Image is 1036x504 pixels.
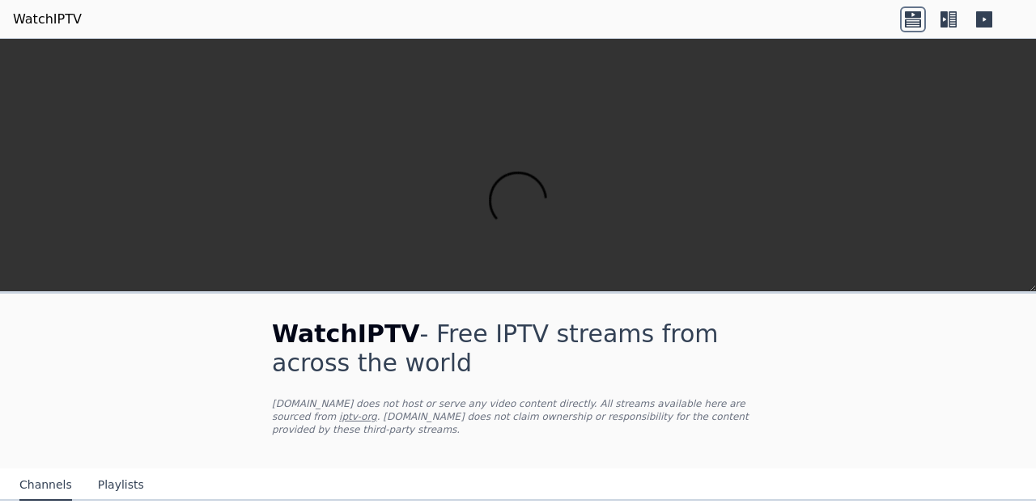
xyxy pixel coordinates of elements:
[339,411,377,422] a: iptv-org
[98,470,144,501] button: Playlists
[13,10,82,29] a: WatchIPTV
[272,320,420,348] span: WatchIPTV
[19,470,72,501] button: Channels
[272,397,764,436] p: [DOMAIN_NAME] does not host or serve any video content directly. All streams available here are s...
[272,320,764,378] h1: - Free IPTV streams from across the world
